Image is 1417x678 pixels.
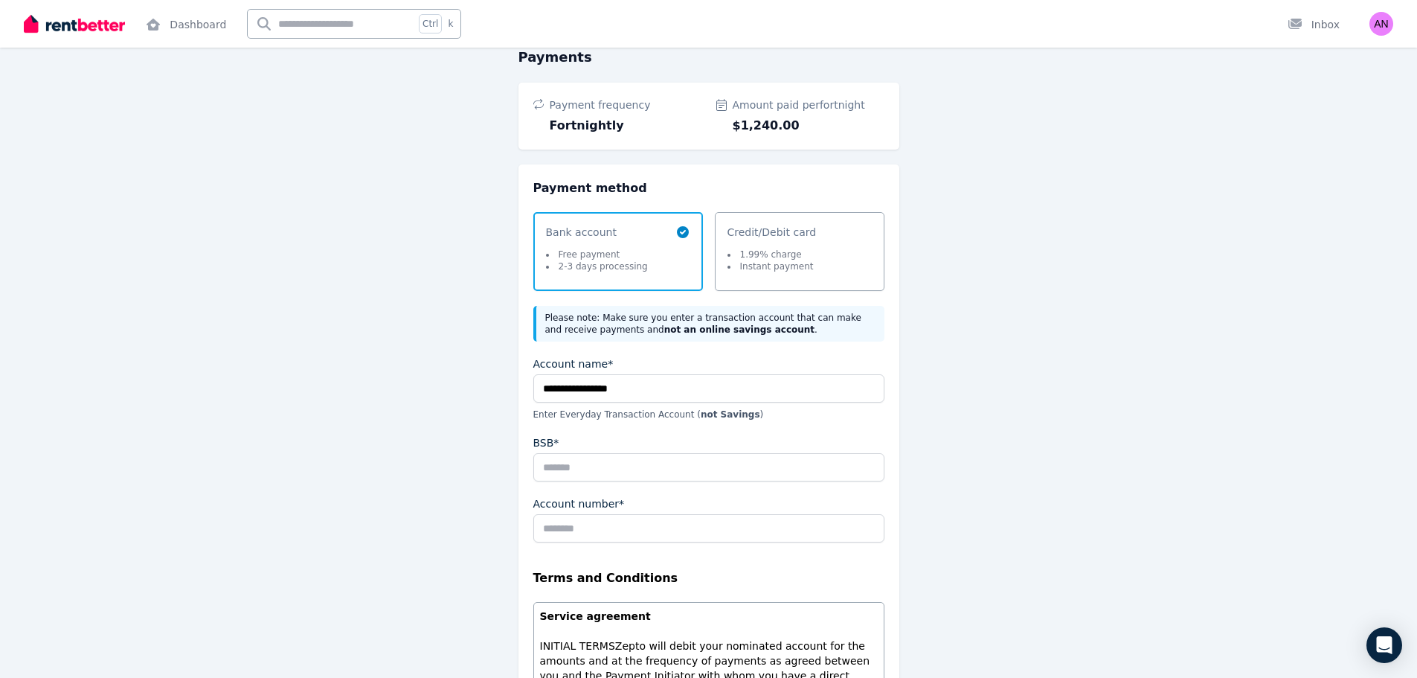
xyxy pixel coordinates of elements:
[448,18,453,30] span: k
[727,225,817,240] span: Credit/Debit card
[24,13,125,35] img: RentBetter
[664,324,814,335] b: not an online savings account
[1288,17,1340,32] div: Inbox
[1366,627,1402,663] div: Open Intercom Messenger
[546,260,648,272] li: 2-3 days processing
[727,249,814,260] li: 1.99% charge
[733,117,884,135] span: $1,240.00
[546,225,648,240] span: Bank account
[419,14,442,33] span: Ctrl
[550,117,701,135] span: Fortnightly
[533,496,625,511] label: Account number*
[533,569,884,587] legend: Terms and Conditions
[727,260,814,272] li: Instant payment
[540,609,878,624] p: Service agreement
[533,356,614,371] label: Account name*
[540,640,615,652] span: INITIAL TERMS
[733,97,884,112] span: Amount paid per fortnight
[533,179,884,197] h2: Payment method
[533,306,884,342] div: Please note: Make sure you enter a transaction account that can make and receive payments and .
[518,47,899,68] h1: Payments
[533,409,884,420] p: Enter Everyday Transaction Account ( )
[546,249,648,260] li: Free payment
[550,97,701,112] span: Payment frequency
[1369,12,1393,36] img: Aqeleh Nazari
[701,409,760,420] b: not Savings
